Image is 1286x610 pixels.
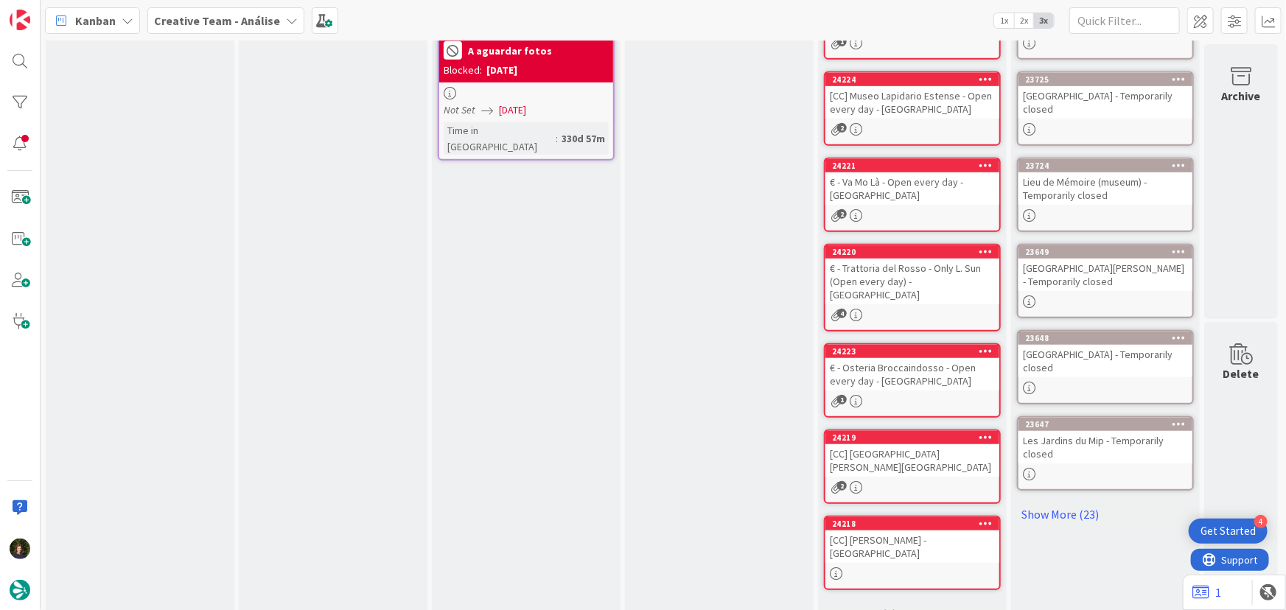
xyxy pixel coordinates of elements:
[1025,333,1192,343] div: 23648
[10,539,30,559] img: MC
[1018,259,1192,291] div: [GEOGRAPHIC_DATA][PERSON_NAME] - Temporarily closed
[468,46,552,56] b: A aguardar fotos
[1069,7,1180,34] input: Quick Filter...
[1025,74,1192,85] div: 23725
[832,346,999,357] div: 24223
[1014,13,1034,28] span: 2x
[1018,431,1192,463] div: Les Jardins du Mip - Temporarily closed
[994,13,1014,28] span: 1x
[556,130,558,147] span: :
[10,10,30,30] img: Visit kanbanzone.com
[499,102,526,118] span: [DATE]
[1025,247,1192,257] div: 23649
[1018,73,1192,119] div: 23725[GEOGRAPHIC_DATA] - Temporarily closed
[837,395,847,404] span: 1
[825,358,999,390] div: € - Osteria Broccaindosso - Open every day - [GEOGRAPHIC_DATA]
[825,431,999,477] div: 24219[CC] [GEOGRAPHIC_DATA][PERSON_NAME][GEOGRAPHIC_DATA]
[837,309,847,318] span: 4
[486,63,517,78] div: [DATE]
[825,517,999,563] div: 24218[CC] [PERSON_NAME] - [GEOGRAPHIC_DATA]
[825,345,999,390] div: 24223€ - Osteria Broccaindosso - Open every day - [GEOGRAPHIC_DATA]
[1223,365,1259,382] div: Delete
[825,73,999,86] div: 24224
[825,245,999,304] div: 24220€ - Trattoria del Rosso - Only L. Sun (Open every day) - [GEOGRAPHIC_DATA]
[1222,87,1261,105] div: Archive
[1189,519,1268,544] div: Open Get Started checklist, remaining modules: 4
[837,123,847,133] span: 2
[825,86,999,119] div: [CC] Museo Lapidario Estense - Open every day - [GEOGRAPHIC_DATA]
[1018,332,1192,377] div: 23648[GEOGRAPHIC_DATA] - Temporarily closed
[31,2,67,20] span: Support
[825,172,999,205] div: € - Va Mo Là - Open every day - [GEOGRAPHIC_DATA]
[154,13,280,28] b: Creative Team - Análise
[825,73,999,119] div: 24224[CC] Museo Lapidario Estense - Open every day - [GEOGRAPHIC_DATA]
[558,130,609,147] div: 330d 57m
[825,159,999,205] div: 24221€ - Va Mo Là - Open every day - [GEOGRAPHIC_DATA]
[825,345,999,358] div: 24223
[1017,502,1194,526] a: Show More (23)
[1034,13,1054,28] span: 3x
[1018,418,1192,431] div: 23647
[832,247,999,257] div: 24220
[1025,419,1192,430] div: 23647
[825,159,999,172] div: 24221
[1254,515,1268,528] div: 4
[825,517,999,530] div: 24218
[10,580,30,600] img: avatar
[1025,161,1192,171] div: 23724
[825,259,999,304] div: € - Trattoria del Rosso - Only L. Sun (Open every day) - [GEOGRAPHIC_DATA]
[825,431,999,444] div: 24219
[837,37,847,46] span: 1
[837,481,847,491] span: 2
[1018,172,1192,205] div: Lieu de Mémoire (museum) - Temporarily closed
[1201,524,1256,539] div: Get Started
[1018,245,1192,291] div: 23649[GEOGRAPHIC_DATA][PERSON_NAME] - Temporarily closed
[832,161,999,171] div: 24221
[75,12,116,29] span: Kanban
[825,444,999,477] div: [CC] [GEOGRAPHIC_DATA][PERSON_NAME][GEOGRAPHIC_DATA]
[1018,73,1192,86] div: 23725
[832,519,999,529] div: 24218
[1018,245,1192,259] div: 23649
[1018,332,1192,345] div: 23648
[832,74,999,85] div: 24224
[1192,583,1221,601] a: 1
[825,245,999,259] div: 24220
[1018,86,1192,119] div: [GEOGRAPHIC_DATA] - Temporarily closed
[825,530,999,563] div: [CC] [PERSON_NAME] - [GEOGRAPHIC_DATA]
[1018,159,1192,205] div: 23724Lieu de Mémoire (museum) - Temporarily closed
[1018,345,1192,377] div: [GEOGRAPHIC_DATA] - Temporarily closed
[837,209,847,219] span: 2
[444,122,556,155] div: Time in [GEOGRAPHIC_DATA]
[1018,159,1192,172] div: 23724
[1018,418,1192,463] div: 23647Les Jardins du Mip - Temporarily closed
[444,103,475,116] i: Not Set
[444,63,482,78] div: Blocked:
[832,432,999,443] div: 24219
